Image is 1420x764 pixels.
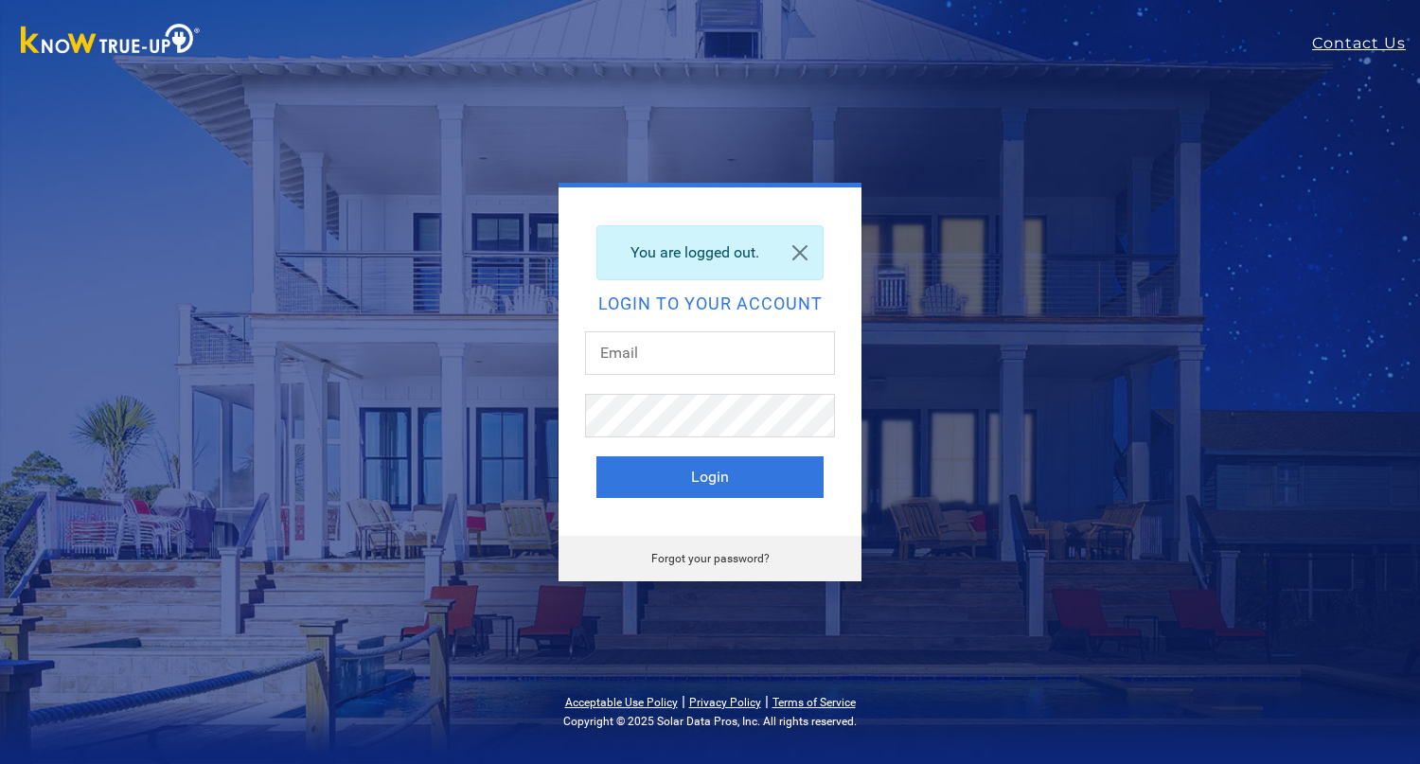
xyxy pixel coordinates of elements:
div: You are logged out. [596,225,824,280]
a: Terms of Service [772,696,856,709]
input: Email [585,331,835,375]
h2: Login to your account [596,295,824,312]
span: | [682,692,685,710]
span: | [765,692,769,710]
img: Know True-Up [11,20,210,62]
a: Privacy Policy [689,696,761,709]
button: Login [596,456,824,498]
a: Close [777,226,823,279]
a: Acceptable Use Policy [565,696,678,709]
a: Contact Us [1312,32,1420,55]
a: Forgot your password? [651,552,770,565]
